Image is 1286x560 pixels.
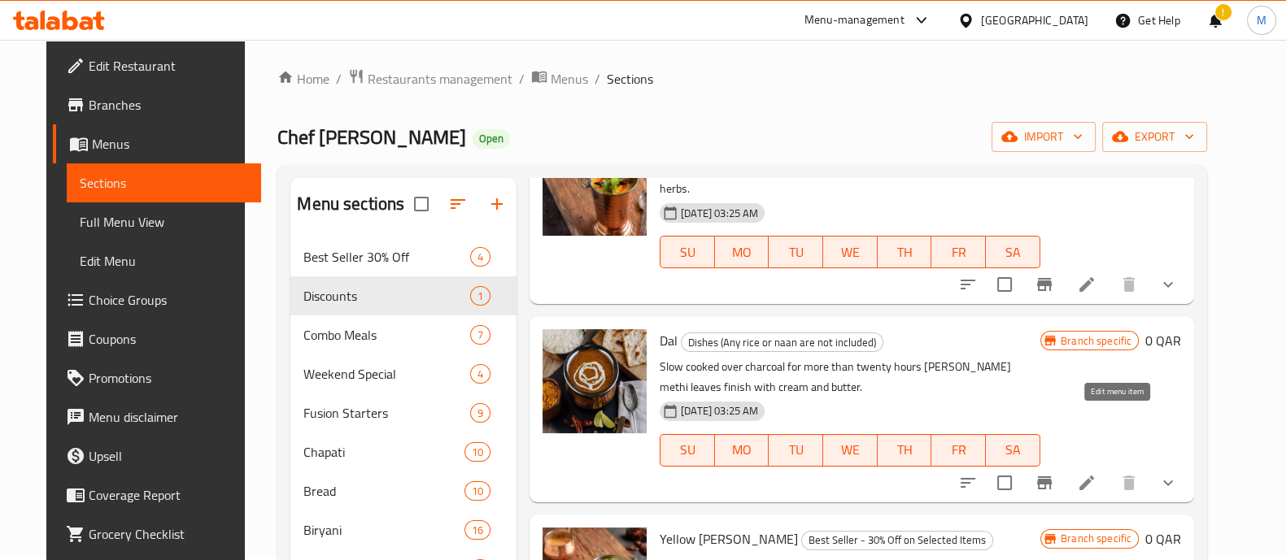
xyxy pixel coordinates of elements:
span: TU [775,438,817,462]
button: WE [823,236,878,268]
span: Select all sections [404,187,438,221]
div: items [470,247,490,267]
a: Coverage Report [53,475,261,514]
span: MO [721,438,763,462]
span: [DATE] 03:25 AM [674,403,765,419]
img: Dal [543,329,647,433]
span: Combo Meals [303,325,470,345]
span: Select to update [987,466,1022,500]
span: FR [938,241,979,264]
a: Restaurants management [348,68,512,89]
span: 1 [471,289,490,304]
span: [DATE] 03:25 AM [674,206,765,221]
a: Edit Menu [67,241,261,280]
a: Branches [53,85,261,124]
a: Grocery Checklist [53,514,261,553]
button: WE [823,434,878,467]
a: Choice Groups [53,280,261,319]
span: Discounts [303,286,470,306]
a: Edit Restaurant [53,46,261,85]
div: Menu-management [804,11,905,30]
button: MO [715,434,769,467]
div: Combo Meals7 [290,315,517,354]
span: 4 [471,367,490,382]
img: Yellow Dal Fry [543,132,647,236]
button: TH [878,236,932,268]
span: Dal [660,328,678,353]
span: export [1115,127,1194,147]
span: Dishes (Any rice or naan are not included) [682,333,883,352]
div: Fusion Starters9 [290,393,517,432]
h2: Menu sections [297,192,404,216]
span: Fusion Starters [303,403,470,423]
span: Sections [607,69,653,89]
span: TH [884,241,926,264]
span: Best Seller - 30% Off on Selected Items [802,531,992,549]
span: WE [830,438,871,462]
span: M [1257,11,1266,29]
div: Chapati10 [290,432,517,471]
button: import [992,122,1096,152]
span: Chef [PERSON_NAME] [277,119,466,155]
span: Sections [80,173,248,193]
div: [GEOGRAPHIC_DATA] [981,11,1088,29]
div: items [470,286,490,306]
span: 16 [465,523,490,538]
button: FR [931,236,986,268]
span: FR [938,438,979,462]
span: 10 [465,484,490,499]
span: Select to update [987,267,1022,302]
button: Branch-specific-item [1025,463,1064,502]
button: Add section [477,184,517,224]
div: Best Seller 30% Off4 [290,237,517,276]
span: Open [473,132,510,145]
span: Chapati [303,442,464,462]
span: WE [830,241,871,264]
div: Best Seller 30% Off [303,247,470,267]
li: / [595,69,600,89]
span: Menu disclaimer [89,407,248,427]
button: SA [986,434,1040,467]
span: Coupons [89,329,248,349]
div: Bread10 [290,471,517,510]
button: delete [1109,265,1149,304]
div: Weekend Special [303,364,470,384]
svg: Show Choices [1158,473,1178,493]
span: Restaurants management [368,69,512,89]
a: Home [277,69,329,89]
li: / [519,69,525,89]
div: items [470,325,490,345]
span: Biryani [303,520,464,540]
div: Best Seller - 30% Off on Selected Items [801,531,993,550]
span: TH [884,438,926,462]
span: Bread [303,481,464,501]
p: Yellow lentils tempered with whole red chili, garlic, onion and tomato fresh herbs. [660,158,1040,199]
h6: 0 QAR [1145,329,1181,352]
button: sort-choices [948,463,987,502]
span: MO [721,241,763,264]
span: Branch specific [1054,333,1138,349]
a: Coupons [53,319,261,358]
span: Edit Restaurant [89,56,248,76]
span: Menus [92,134,248,154]
span: Promotions [89,368,248,388]
span: Full Menu View [80,212,248,232]
button: TH [878,434,932,467]
h6: 0 QAR [1145,527,1181,550]
span: Sort sections [438,184,477,224]
div: items [464,442,490,462]
button: show more [1149,463,1188,502]
span: 10 [465,445,490,460]
a: Menus [531,68,588,89]
div: Biryani16 [290,510,517,549]
a: Upsell [53,436,261,475]
span: TU [775,241,817,264]
span: Menus [551,69,588,89]
button: sort-choices [948,265,987,304]
div: Dishes (Any rice or naan are not included) [681,332,883,352]
span: SA [992,438,1034,462]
